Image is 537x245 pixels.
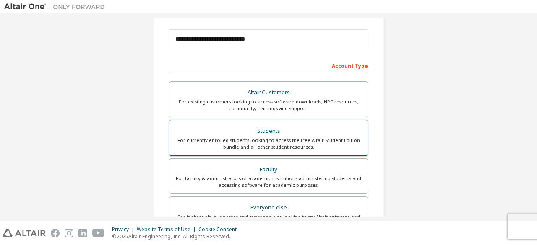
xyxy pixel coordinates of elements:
[175,137,362,150] div: For currently enrolled students looking to access the free Altair Student Edition bundle and all ...
[175,87,362,98] div: Altair Customers
[51,229,60,237] img: facebook.svg
[4,3,109,11] img: Altair One
[175,125,362,137] div: Students
[175,98,362,112] div: For existing customers looking to access software downloads, HPC resources, community, trainings ...
[169,59,368,72] div: Account Type
[198,226,242,233] div: Cookie Consent
[175,202,362,214] div: Everyone else
[137,226,198,233] div: Website Terms of Use
[92,229,104,237] img: youtube.svg
[175,175,362,188] div: For faculty & administrators of academic institutions administering students and accessing softwa...
[65,229,73,237] img: instagram.svg
[3,229,46,237] img: altair_logo.svg
[112,226,137,233] div: Privacy
[112,233,242,240] p: © 2025 Altair Engineering, Inc. All Rights Reserved.
[78,229,87,237] img: linkedin.svg
[175,164,362,175] div: Faculty
[175,214,362,227] div: For individuals, businesses and everyone else looking to try Altair software and explore our prod...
